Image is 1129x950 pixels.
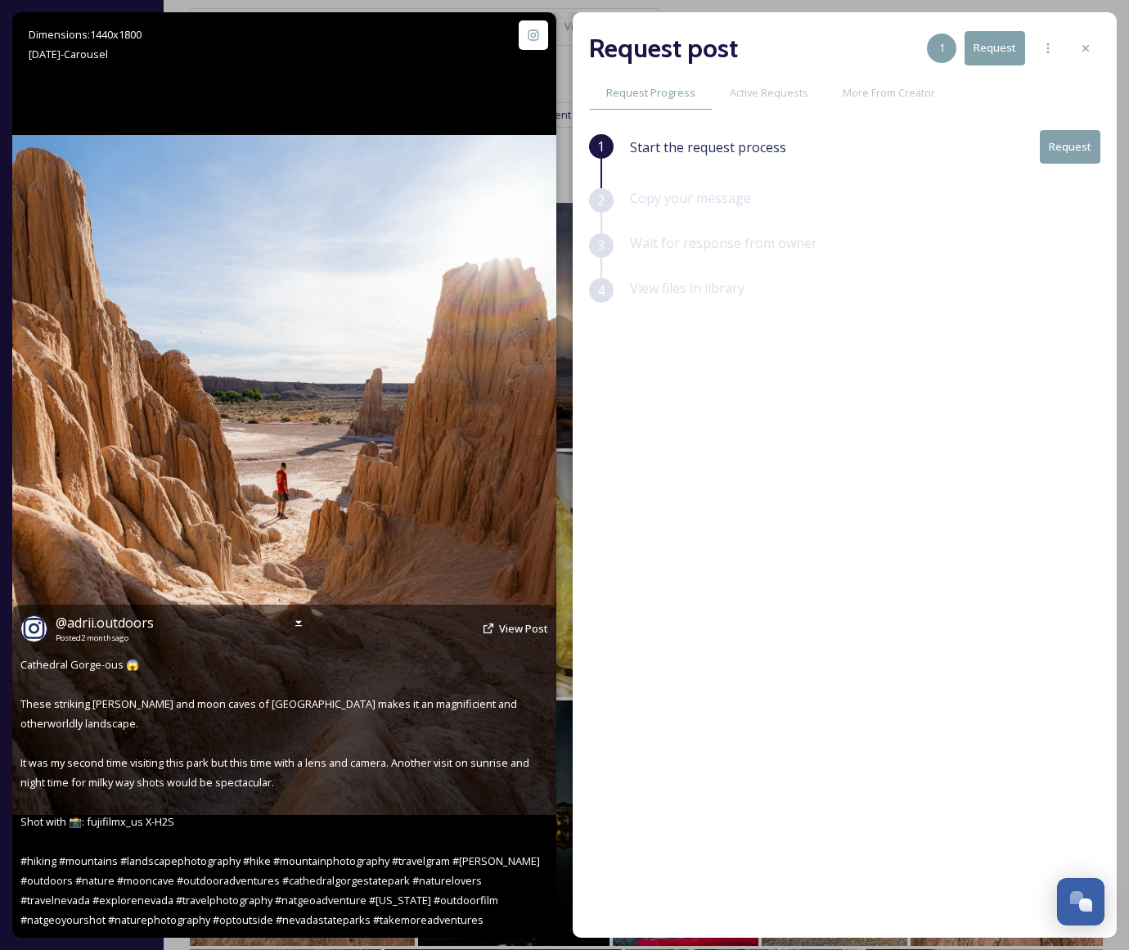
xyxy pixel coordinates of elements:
[843,85,935,101] span: More From Creator
[730,85,808,101] span: Active Requests
[29,47,108,61] span: [DATE] - Carousel
[606,85,695,101] span: Request Progress
[56,613,154,633] a: @adrii.outdoors
[597,137,605,156] span: 1
[56,633,154,644] span: Posted 2 months ago
[20,657,542,927] span: Cathedral Gorge-ous 😱 These striking [PERSON_NAME] and moon caves of [GEOGRAPHIC_DATA] makes it a...
[56,614,154,632] span: @ adrii.outdoors
[499,621,548,637] a: View Post
[1040,130,1100,164] button: Request
[630,137,786,157] span: Start the request process
[965,31,1025,65] button: Request
[597,191,605,210] span: 2
[597,236,605,255] span: 3
[630,189,751,207] span: Copy your message
[589,29,738,68] h2: Request post
[939,40,945,56] span: 1
[12,135,556,815] img: Cathedral Gorge-ous 😱 These striking spires and moon caves of Cathedral Gorge makes it an magnifi...
[29,27,142,42] span: Dimensions: 1440 x 1800
[630,279,744,297] span: View files in library
[630,234,817,252] span: Wait for response from owner
[597,281,605,300] span: 4
[1057,878,1104,925] button: Open Chat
